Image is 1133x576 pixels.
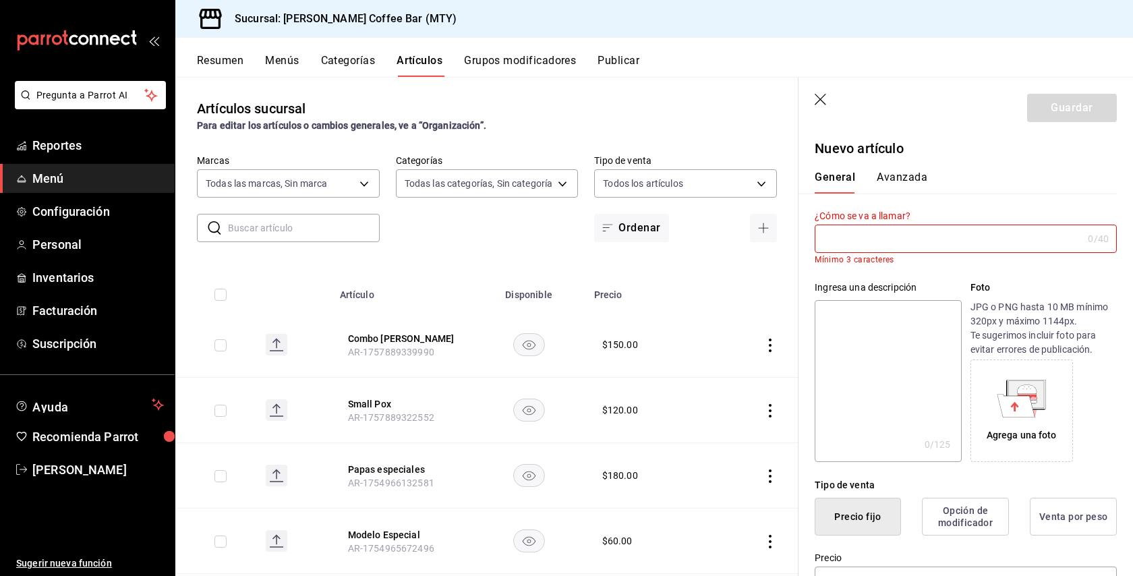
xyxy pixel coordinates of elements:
[32,428,164,446] span: Recomienda Parrot
[815,255,1117,264] p: Mínimo 3 caracteres
[763,535,777,548] button: actions
[15,81,166,109] button: Pregunta a Parrot AI
[603,177,683,190] span: Todos los artículos
[32,136,164,154] span: Reportes
[815,498,901,536] button: Precio fijo
[1030,498,1117,536] button: Venta por peso
[348,332,456,345] button: edit-product-location
[36,88,145,103] span: Pregunta a Parrot AI
[815,171,1101,194] div: navigation tabs
[348,463,456,476] button: edit-product-location
[197,120,486,131] strong: Para editar los artículos o cambios generales, ve a “Organización”.
[9,98,166,112] a: Pregunta a Parrot AI
[197,54,243,77] button: Resumen
[922,498,1009,536] button: Opción de modificador
[228,214,380,241] input: Buscar artículo
[397,54,442,77] button: Artículos
[598,54,639,77] button: Publicar
[602,469,638,482] div: $ 180.00
[197,54,1133,77] div: navigation tabs
[32,335,164,353] span: Suscripción
[602,338,638,351] div: $ 150.00
[348,412,434,423] span: AR-1757889322552
[594,156,777,165] label: Tipo de venta
[970,281,1117,295] p: Foto
[877,171,927,194] button: Avanzada
[32,301,164,320] span: Facturación
[974,363,1070,459] div: Agrega una foto
[586,269,707,312] th: Precio
[348,347,434,357] span: AR-1757889339990
[32,169,164,188] span: Menú
[472,269,586,312] th: Disponible
[970,300,1117,357] p: JPG o PNG hasta 10 MB mínimo 320px y máximo 1144px. Te sugerimos incluir foto para evitar errores...
[594,214,668,242] button: Ordenar
[197,98,306,119] div: Artículos sucursal
[987,428,1057,442] div: Agrega una foto
[348,397,456,411] button: edit-product-location
[815,478,1117,492] div: Tipo de venta
[396,156,579,165] label: Categorías
[16,556,164,571] span: Sugerir nueva función
[513,399,545,422] button: availability-product
[32,235,164,254] span: Personal
[815,171,855,194] button: General
[348,528,456,542] button: edit-product-location
[815,138,1117,159] p: Nuevo artículo
[513,464,545,487] button: availability-product
[32,461,164,479] span: [PERSON_NAME]
[925,438,951,451] div: 0 /125
[206,177,328,190] span: Todas las marcas, Sin marca
[148,35,159,46] button: open_drawer_menu
[513,333,545,356] button: availability-product
[348,478,434,488] span: AR-1754966132581
[32,202,164,221] span: Configuración
[763,339,777,352] button: actions
[32,397,146,413] span: Ayuda
[321,54,376,77] button: Categorías
[265,54,299,77] button: Menús
[763,469,777,483] button: actions
[1088,232,1109,246] div: 0 /40
[348,543,434,554] span: AR-1754965672496
[405,177,553,190] span: Todas las categorías, Sin categoría
[815,281,961,295] div: Ingresa una descripción
[815,211,1117,221] label: ¿Cómo se va a llamar?
[602,403,638,417] div: $ 120.00
[224,11,457,27] h3: Sucursal: [PERSON_NAME] Coffee Bar (MTY)
[763,404,777,417] button: actions
[602,534,633,548] div: $ 60.00
[815,553,1117,563] label: Precio
[197,156,380,165] label: Marcas
[32,268,164,287] span: Inventarios
[332,269,472,312] th: Artículo
[513,529,545,552] button: availability-product
[464,54,576,77] button: Grupos modificadores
